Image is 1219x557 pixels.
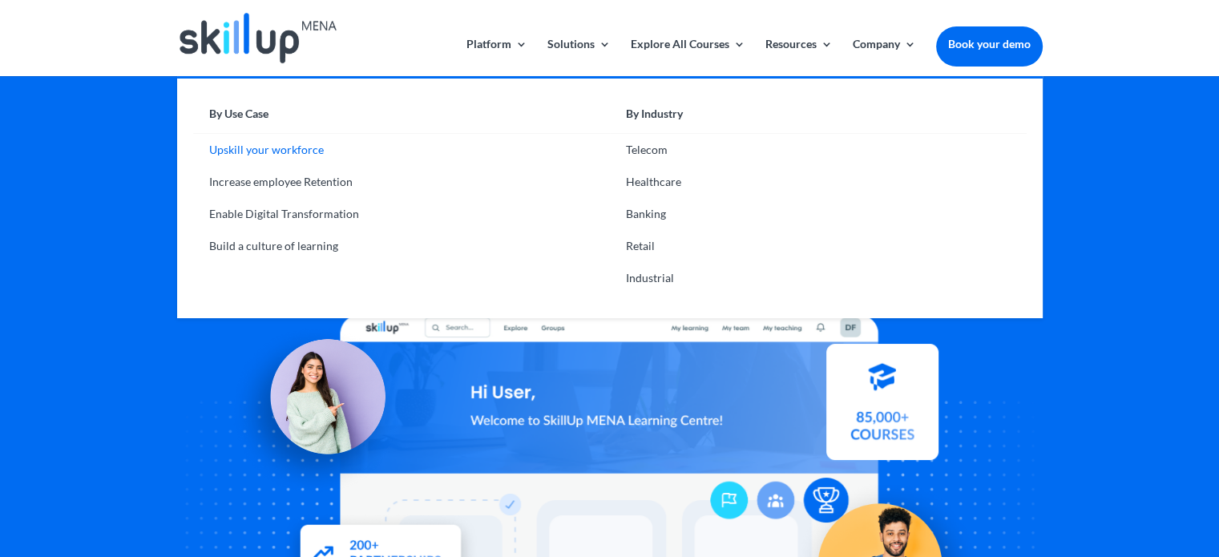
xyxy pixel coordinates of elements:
a: Resources [765,38,833,76]
img: Skillup Mena [180,13,337,63]
a: By Industry [610,103,1027,134]
a: Upskill your workforce [193,134,610,166]
a: Retail [610,230,1027,262]
a: Telecom [610,134,1027,166]
a: Healthcare [610,166,1027,198]
img: Learning Management Solution - SkillUp [228,321,402,494]
a: Solutions [547,38,611,76]
a: Increase employee Retention [193,166,610,198]
img: Courses library - SkillUp MENA [826,351,938,467]
a: Industrial [610,262,1027,294]
a: Book your demo [936,26,1043,62]
a: Build a culture of learning [193,230,610,262]
a: Enable Digital Transformation [193,198,610,230]
a: Platform [466,38,527,76]
a: Explore All Courses [631,38,745,76]
a: Banking [610,198,1027,230]
iframe: Chat Widget [1139,480,1219,557]
a: Company [853,38,916,76]
a: By Use Case [193,103,610,134]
